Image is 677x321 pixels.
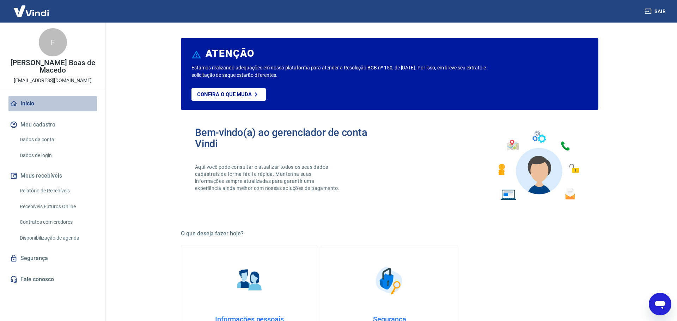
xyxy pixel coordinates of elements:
p: Confira o que muda [197,91,252,98]
a: Confira o que muda [191,88,266,101]
a: Relatório de Recebíveis [17,184,97,198]
a: Dados de login [17,148,97,163]
a: Dados da conta [17,132,97,147]
p: Aqui você pode consultar e atualizar todos os seus dados cadastrais de forma fácil e rápida. Mant... [195,163,341,192]
h2: Bem-vindo(a) ao gerenciador de conta Vindi [195,127,390,149]
a: Início [8,96,97,111]
button: Sair [643,5,669,18]
a: Disponibilização de agenda [17,231,97,245]
a: Contratos com credores [17,215,97,229]
h6: ATENÇÃO [206,50,255,57]
a: Segurança [8,251,97,266]
a: Fale conosco [8,272,97,287]
p: [PERSON_NAME] Boas de Macedo [6,59,100,74]
p: Estamos realizando adequações em nossa plataforma para atender a Resolução BCB nº 150, de [DATE].... [191,64,508,79]
img: Segurança [372,263,407,298]
div: F [39,28,67,56]
h5: O que deseja fazer hoje? [181,230,598,237]
img: Informações pessoais [232,263,267,298]
img: Vindi [8,0,54,22]
p: [EMAIL_ADDRESS][DOMAIN_NAME] [14,77,92,84]
button: Meus recebíveis [8,168,97,184]
img: Imagem de um avatar masculino com diversos icones exemplificando as funcionalidades do gerenciado... [492,127,584,205]
button: Meu cadastro [8,117,97,132]
a: Recebíveis Futuros Online [17,199,97,214]
iframe: Botão para abrir a janela de mensagens [649,293,671,315]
